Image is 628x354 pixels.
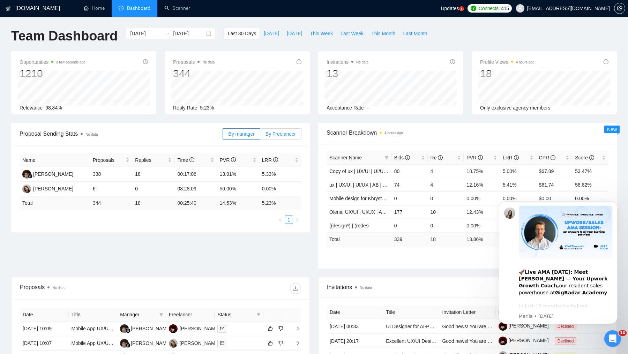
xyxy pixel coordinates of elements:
span: LRR [262,157,278,163]
span: info-circle [478,155,483,160]
td: 18 [132,167,174,182]
span: info-circle [405,155,410,160]
span: Proposals [93,156,124,164]
span: By manager [228,131,254,137]
b: GigRadar Academy [67,99,119,104]
td: 12.16% [464,178,500,191]
iframe: Intercom live chat [604,330,621,347]
span: Last 30 Days [227,30,256,37]
span: info-circle [450,59,455,64]
span: swap-right [165,31,170,36]
span: PVR [220,157,236,163]
input: End date [173,30,205,37]
span: CPR [539,155,555,160]
td: 0 [132,182,174,196]
div: [PERSON_NAME] [33,185,73,193]
span: Replies [135,156,166,164]
div: [PERSON_NAME] [33,170,73,178]
button: left [276,216,285,224]
b: $800 K+ [43,119,66,125]
td: 5.00% [500,164,536,178]
span: 415 [501,5,509,12]
span: Relevance [20,105,43,111]
td: 18 [428,232,464,246]
span: No data [52,286,65,290]
th: Replies [132,153,174,167]
div: [PERSON_NAME] [131,339,171,347]
span: Last Month [403,30,427,37]
div: 🚀 our resident sales powerhouse at . In just 18 months he helped drive in Upwork revenue and now ... [30,71,124,153]
span: LRR [503,155,519,160]
td: 0 [428,191,464,205]
td: Excellent UX/UI Designer needed for retainer $1.5k per month [383,334,439,348]
span: user [518,6,523,11]
span: info-circle [551,155,555,160]
img: OV [169,324,178,333]
a: UI Designer for AI-Powered Platform (Web App) [386,324,489,329]
td: 5.23 % [259,196,301,210]
span: No data [356,60,368,64]
td: [DATE] 10:07 [20,336,69,351]
td: 5.41% [500,178,536,191]
td: 12.43% [464,205,500,219]
span: Connects: [479,5,500,12]
td: 5.33% [259,167,301,182]
span: filter [256,312,261,317]
img: c1Eegz4ch3GuDPdKj5BcL_DYKzpV0oXbAE3_0uBuVcP7l0FCrt0SozQCfWRO0D-21D [499,337,507,345]
a: Mobile App UX/UI review and edits in [GEOGRAPHIC_DATA] [72,326,204,331]
span: right [290,341,300,346]
span: This Week [310,30,333,37]
a: ux | UX/UI | UI/UX | AB | main template [329,182,413,188]
span: Invitations [327,58,368,66]
button: Last Week [337,28,367,39]
span: right [290,326,300,331]
div: 13 [327,67,368,80]
span: Opportunities [20,58,85,66]
a: Olena| UX/UI | UI/UX | AB | main template [329,209,420,215]
a: [PERSON_NAME] [499,338,549,343]
td: 0 [391,191,428,205]
img: upwork-logo.png [471,6,476,11]
div: 1210 [20,67,85,80]
span: No data [85,133,98,136]
div: Proposals [20,283,160,294]
time: 4 hours ago [384,131,403,135]
button: dislike [277,324,285,333]
td: 4 [428,164,464,178]
a: searchScanner [164,5,190,11]
span: This Month [371,30,395,37]
a: Declined [555,338,580,344]
span: Invitations [327,283,608,292]
span: dislike [278,340,283,346]
span: filter [159,312,163,317]
th: Proposals [90,153,132,167]
li: Next Page [293,216,301,224]
h1: Team Dashboard [11,28,118,44]
img: YS [22,184,31,193]
span: No data [202,60,215,64]
span: Dashboard [127,5,150,11]
span: Only exclusive agency members [480,105,551,111]
span: filter [384,156,389,160]
td: 18 [132,196,174,210]
span: filter [255,309,262,320]
span: Last Week [341,30,364,37]
td: UI Designer for AI-Powered Platform (Web App) [383,319,439,334]
div: [PERSON_NAME] [180,325,220,332]
td: [DATE] 10:09 [20,322,69,336]
span: info-circle [604,59,608,64]
td: [DATE] 00:33 [327,319,383,334]
img: YS [169,339,178,348]
span: [DATE] [287,30,302,37]
span: filter [158,309,165,320]
span: Score [575,155,594,160]
a: homeHome [84,5,105,11]
span: Updates [441,6,459,11]
th: Date [327,306,383,319]
td: 50.00% [217,182,259,196]
td: 6 [90,182,132,196]
td: 10 [428,205,464,219]
a: Mobile App UX/UI review and edits in [GEOGRAPHIC_DATA] [72,340,204,346]
b: Live AMA [DATE]: Meet [PERSON_NAME] — Your Upwork Growth Coach, [30,78,119,97]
